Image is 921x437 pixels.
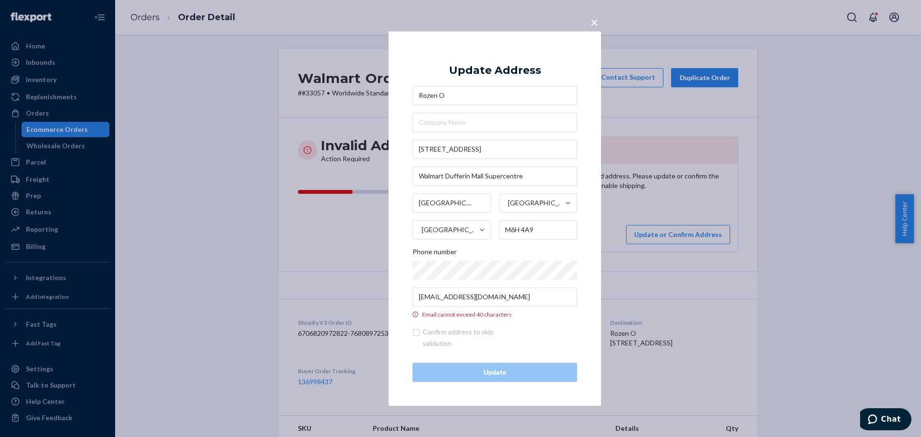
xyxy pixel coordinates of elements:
div: [GEOGRAPHIC_DATA] [508,198,565,208]
input: [GEOGRAPHIC_DATA] [507,193,508,213]
input: [GEOGRAPHIC_DATA] [421,220,422,239]
input: Street Address [413,140,577,159]
input: Company Name [413,113,577,132]
div: Update [421,367,569,377]
input: City [413,193,491,213]
button: Update [413,363,577,382]
input: Street Address 2 (Optional) [413,166,577,186]
iframe: Opens a widget where you can chat to one of our agents [860,408,911,432]
input: Email cannot exceed 40 characters [413,287,577,307]
div: Email cannot exceed 40 characters [413,310,577,319]
input: ZIP Code [499,220,578,239]
div: [GEOGRAPHIC_DATA] [422,225,478,235]
div: Update Address [449,65,541,76]
span: Phone number [413,247,457,260]
span: × [590,14,598,30]
input: First & Last Name [413,86,577,105]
